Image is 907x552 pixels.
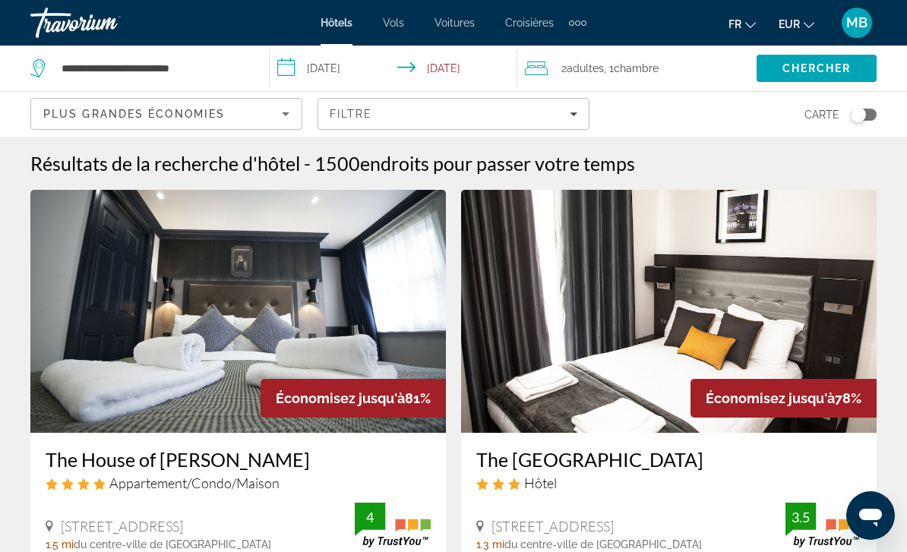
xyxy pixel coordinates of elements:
button: Select check in and out date [270,46,517,91]
input: Search hotel destination [60,57,246,80]
span: [STREET_ADDRESS] [61,518,183,535]
span: fr [728,18,741,30]
button: Toggle map [839,108,877,121]
h2: 1500 [314,152,635,175]
span: du centre-ville de [GEOGRAPHIC_DATA] [74,538,271,550]
span: Chambre [614,62,659,74]
div: 3 star Hotel [476,475,861,491]
button: Change language [728,13,756,35]
div: 3.5 [785,508,816,526]
span: Carte [804,104,839,125]
a: The [GEOGRAPHIC_DATA] [476,448,861,471]
button: User Menu [837,7,877,39]
div: 81% [261,379,446,418]
span: EUR [779,18,800,30]
span: Adultes [567,62,604,74]
a: Vols [383,17,404,29]
span: [STREET_ADDRESS] [491,518,614,535]
span: Chercher [782,62,852,74]
h1: Résultats de la recherche d'hôtel [30,152,300,175]
a: Hôtels [321,17,352,29]
a: Croisières [505,17,554,29]
span: du centre-ville de [GEOGRAPHIC_DATA] [504,538,702,550]
img: The Tudor Inn Hotel [461,190,877,433]
span: Plus grandes économies [43,108,225,120]
button: Travelers: 2 adults, 0 children [517,46,757,91]
span: Économisez jusqu'à [276,390,405,406]
span: Appartement/Condo/Maison [109,475,280,491]
span: MB [846,15,867,30]
div: 4 [355,508,385,526]
span: Filtre [330,108,373,120]
a: Travorium [30,3,182,43]
iframe: Bouton de lancement de la fenêtre de messagerie [846,491,895,540]
img: TrustYou guest rating badge [785,503,861,547]
span: Économisez jusqu'à [706,390,835,406]
button: Filters [318,98,589,130]
img: TrustYou guest rating badge [355,503,431,547]
span: 1.3 mi [476,538,504,550]
span: - [304,152,311,175]
span: Hôtel [524,475,557,491]
mat-select: Sort by [43,105,289,123]
span: , 1 [604,58,659,79]
a: The House of [PERSON_NAME] [46,448,431,471]
button: Change currency [779,13,814,35]
button: Search [757,55,877,82]
span: 2 [561,58,604,79]
div: 4 star Apartment [46,475,431,491]
img: The House of Toby [30,190,446,433]
button: Extra navigation items [569,11,586,35]
span: endroits pour passer votre temps [360,152,635,175]
div: 78% [691,379,877,418]
span: 1.5 mi [46,538,74,550]
a: Voitures [435,17,475,29]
